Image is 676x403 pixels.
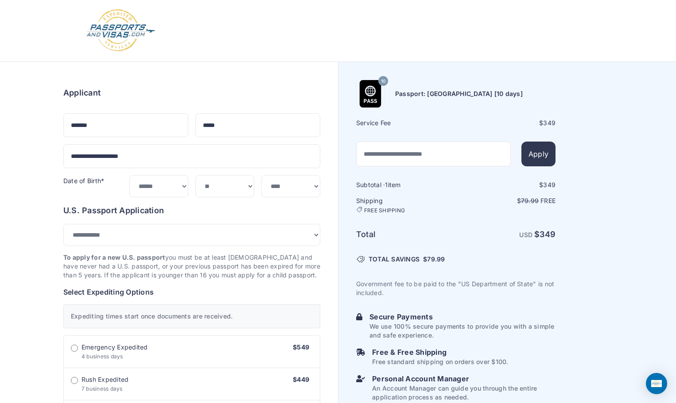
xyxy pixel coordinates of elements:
[646,373,667,394] div: Open Intercom Messenger
[372,347,508,357] h6: Free & Free Shipping
[82,343,148,352] span: Emergency Expedited
[369,311,556,322] h6: Secure Payments
[357,80,384,107] img: Product Name
[293,343,309,351] span: $549
[381,76,385,87] span: 10
[369,322,556,340] p: We use 100% secure payments to provide you with a simple and safe experience.
[63,177,104,184] label: Date of Birth*
[63,304,320,328] div: Expediting times start once documents are received.
[372,357,508,366] p: Free standard shipping on orders over $100.
[427,255,445,263] span: 79.99
[82,353,123,360] span: 4 business days
[356,228,455,241] h6: Total
[63,253,165,261] strong: To apply for a new U.S. passport
[521,197,539,204] span: 79.99
[85,9,156,53] img: Logo
[356,119,455,127] h6: Service Fee
[356,180,455,189] h6: Subtotal · item
[540,230,556,239] span: 349
[457,119,556,127] div: $
[457,196,556,205] p: $
[356,196,455,214] h6: Shipping
[356,280,556,297] p: Government fee to be paid to the "US Department of State" is not included.
[543,119,556,127] span: 349
[63,204,320,217] h6: U.S. Passport Application
[395,89,523,98] h6: Passport: [GEOGRAPHIC_DATA] [10 days]
[423,255,445,264] span: $
[82,375,128,384] span: Rush Expedited
[63,253,320,280] p: you must be at least [DEMOGRAPHIC_DATA] and have never had a U.S. passport, or your previous pass...
[372,373,556,384] h6: Personal Account Manager
[534,230,556,239] strong: $
[372,384,556,402] p: An Account Manager can guide you through the entire application process as needed.
[519,231,532,238] span: USD
[385,181,388,188] span: 1
[63,87,101,99] h6: Applicant
[82,385,123,392] span: 7 business days
[521,142,556,166] button: Apply
[63,287,320,297] h6: Select Expediting Options
[364,207,405,214] span: FREE SHIPPING
[457,180,556,189] div: $
[293,376,309,383] span: $449
[543,181,556,188] span: 349
[369,255,420,264] span: TOTAL SAVINGS
[540,197,556,204] span: Free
